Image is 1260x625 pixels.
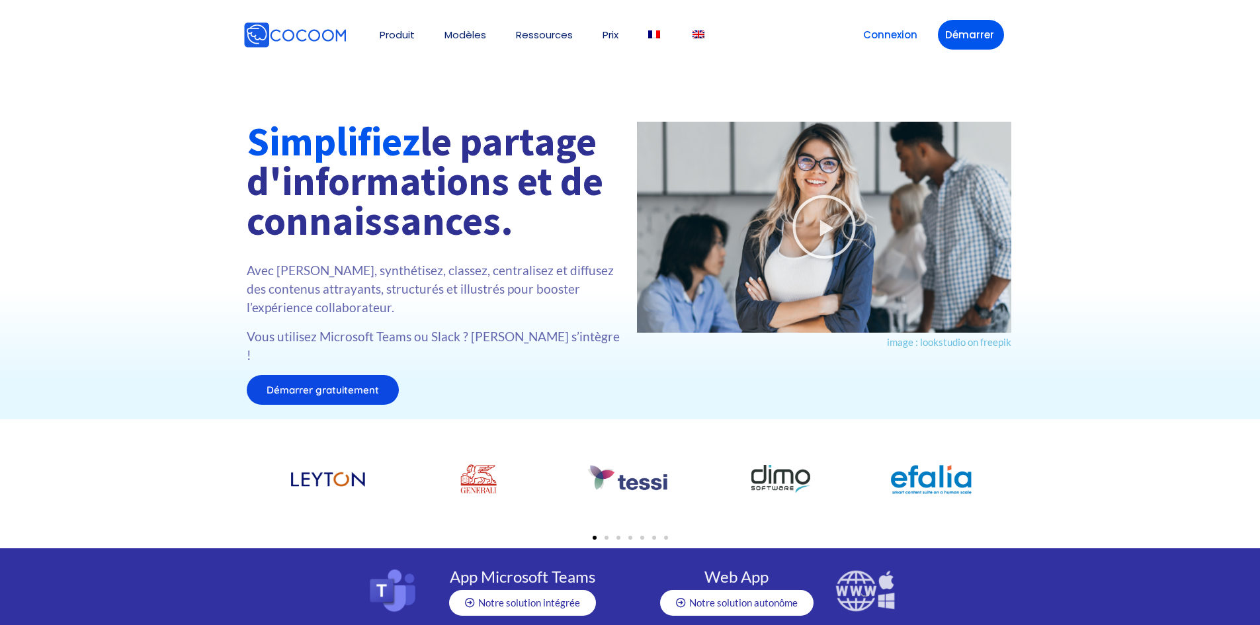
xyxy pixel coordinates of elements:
[247,327,624,364] p: Vous utilisez Microsoft Teams ou Slack ? [PERSON_NAME] s’intègre !
[603,30,618,40] a: Prix
[640,536,644,540] span: Go to slide 5
[651,569,822,585] h4: Web App
[693,30,704,38] img: Anglais
[267,385,379,395] span: Démarrer gratuitement
[247,122,624,241] h1: le partage d'informations et de connaissances.
[887,336,1011,348] a: image : lookstudio on freepik
[660,590,814,616] a: Notre solution autonôme
[243,22,347,48] img: Cocoom
[856,20,925,50] a: Connexion
[247,116,420,166] font: Simplifiez
[247,261,624,317] p: Avec [PERSON_NAME], synthétisez, classez, centralisez et diffusez des contenus attrayants, struct...
[938,20,1004,50] a: Démarrer
[593,536,597,540] span: Go to slide 1
[648,30,660,38] img: Français
[449,590,596,616] a: Notre solution intégrée
[478,598,580,608] span: Notre solution intégrée
[444,30,486,40] a: Modèles
[436,569,609,585] h4: App Microsoft Teams
[628,536,632,540] span: Go to slide 4
[616,536,620,540] span: Go to slide 3
[605,536,609,540] span: Go to slide 2
[349,34,350,35] img: Cocoom
[652,536,656,540] span: Go to slide 6
[664,536,668,540] span: Go to slide 7
[516,30,573,40] a: Ressources
[247,375,399,405] a: Démarrer gratuitement
[380,30,415,40] a: Produit
[689,598,798,608] span: Notre solution autonôme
